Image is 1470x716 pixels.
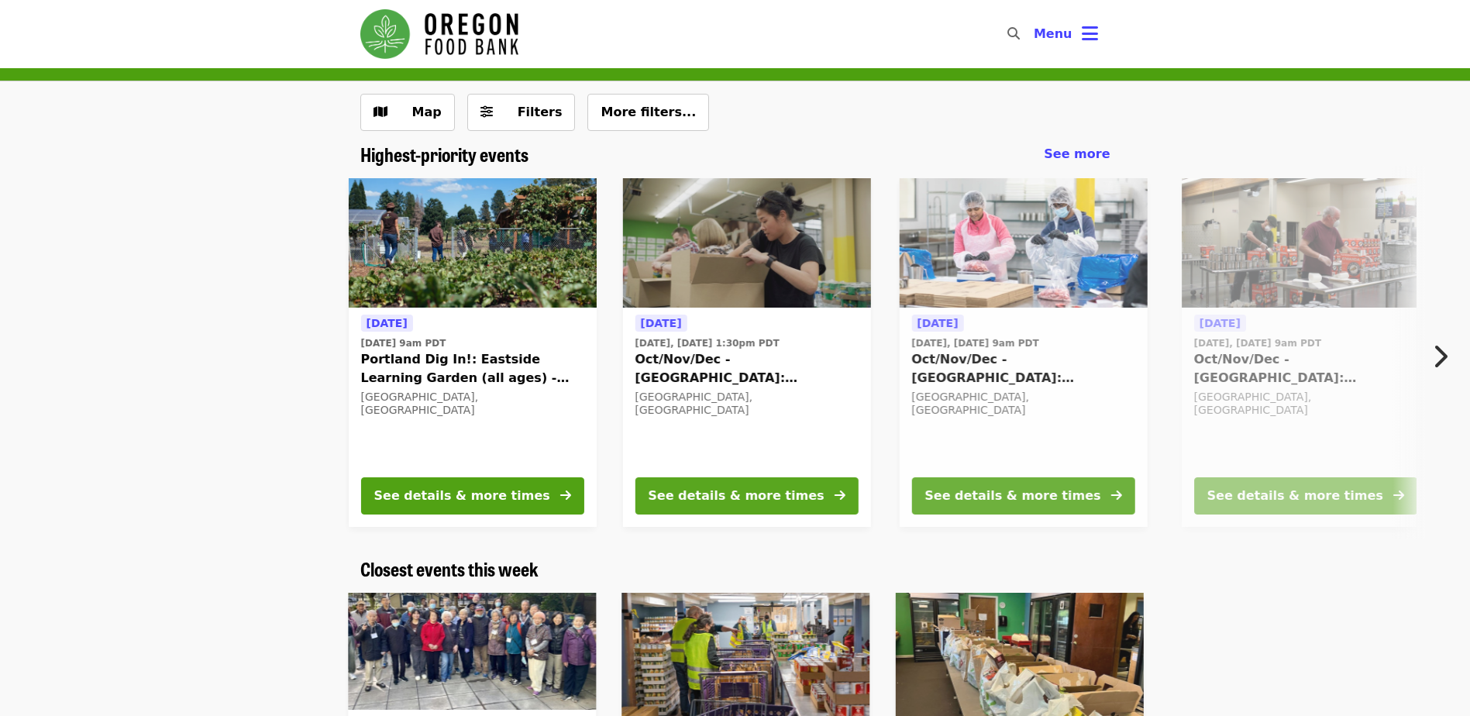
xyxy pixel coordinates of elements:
button: Toggle account menu [1021,15,1110,53]
span: Closest events this week [360,555,539,582]
img: Oct/Nov/Dec - Portland: Repack/Sort (age 16+) organized by Oregon Food Bank [1182,178,1430,308]
span: More filters... [601,105,696,119]
div: [GEOGRAPHIC_DATA], [GEOGRAPHIC_DATA] [911,391,1134,417]
button: See details & more times [360,477,584,515]
img: Oct/Nov/Dec - Portland: Repack/Sort (age 8+) organized by Oregon Food Bank [622,178,870,308]
i: chevron-right icon [1432,342,1448,371]
span: Filters [518,105,563,119]
span: Highest-priority events [360,140,528,167]
i: arrow-right icon [1110,488,1121,503]
button: See details & more times [1194,477,1417,515]
img: Clay Street Table Food Pantry- Free Food Market organized by Oregon Food Bank [348,580,596,710]
span: See more [1044,146,1110,161]
span: Oct/Nov/Dec - [GEOGRAPHIC_DATA]: Repack/Sort (age [DEMOGRAPHIC_DATA]+) [635,350,858,387]
button: Show map view [360,94,455,131]
i: arrow-right icon [834,488,845,503]
i: search icon [1007,26,1020,41]
div: Closest events this week [348,558,1123,580]
span: [DATE] [640,317,681,329]
span: Oct/Nov/Dec - [GEOGRAPHIC_DATA]: Repack/Sort (age [DEMOGRAPHIC_DATA]+) [911,350,1134,387]
span: Menu [1034,26,1072,41]
a: See details for "Oct/Nov/Dec - Portland: Repack/Sort (age 8+)" [622,178,870,527]
time: [DATE], [DATE] 9am PDT [911,336,1038,350]
span: Oct/Nov/Dec - [GEOGRAPHIC_DATA]: Repack/Sort (age [DEMOGRAPHIC_DATA]+) [1194,350,1417,387]
div: [GEOGRAPHIC_DATA], [GEOGRAPHIC_DATA] [360,391,584,417]
img: Portland Dig In!: Eastside Learning Garden (all ages) - Aug/Sept/Oct organized by Oregon Food Bank [348,178,596,308]
i: arrow-right icon [559,488,570,503]
span: Map [412,105,442,119]
img: Oct/Nov/Dec - Beaverton: Repack/Sort (age 10+) organized by Oregon Food Bank [899,178,1147,308]
button: More filters... [587,94,709,131]
span: [DATE] [917,317,958,329]
a: See details for "Portland Dig In!: Eastside Learning Garden (all ages) - Aug/Sept/Oct" [348,178,596,527]
time: [DATE] 9am PDT [360,336,446,350]
div: [GEOGRAPHIC_DATA], [GEOGRAPHIC_DATA] [1194,391,1417,417]
div: See details & more times [648,487,824,505]
button: See details & more times [911,477,1134,515]
div: See details & more times [374,487,549,505]
div: [GEOGRAPHIC_DATA], [GEOGRAPHIC_DATA] [635,391,858,417]
i: sliders-h icon [480,105,493,119]
a: Highest-priority events [360,143,528,166]
button: Filters (0 selected) [467,94,576,131]
span: Portland Dig In!: Eastside Learning Garden (all ages) - Aug/Sept/Oct [360,350,584,387]
span: [DATE] [366,317,407,329]
button: Next item [1419,335,1470,378]
img: Oregon Food Bank - Home [360,9,518,59]
i: map icon [374,105,387,119]
time: [DATE], [DATE] 1:30pm PDT [635,336,779,350]
input: Search [1029,15,1041,53]
i: bars icon [1082,22,1098,45]
a: See details for "Oct/Nov/Dec - Portland: Repack/Sort (age 16+)" [1182,178,1430,527]
a: Closest events this week [360,558,539,580]
div: See details & more times [924,487,1100,505]
a: Clay Street Table Food Pantry- Free Food Market [348,580,596,710]
a: See details for "Oct/Nov/Dec - Beaverton: Repack/Sort (age 10+)" [899,178,1147,527]
div: Highest-priority events [348,143,1123,166]
time: [DATE], [DATE] 9am PDT [1194,336,1321,350]
span: [DATE] [1200,317,1241,329]
div: See details & more times [1207,487,1383,505]
a: See more [1044,145,1110,164]
button: See details & more times [635,477,858,515]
